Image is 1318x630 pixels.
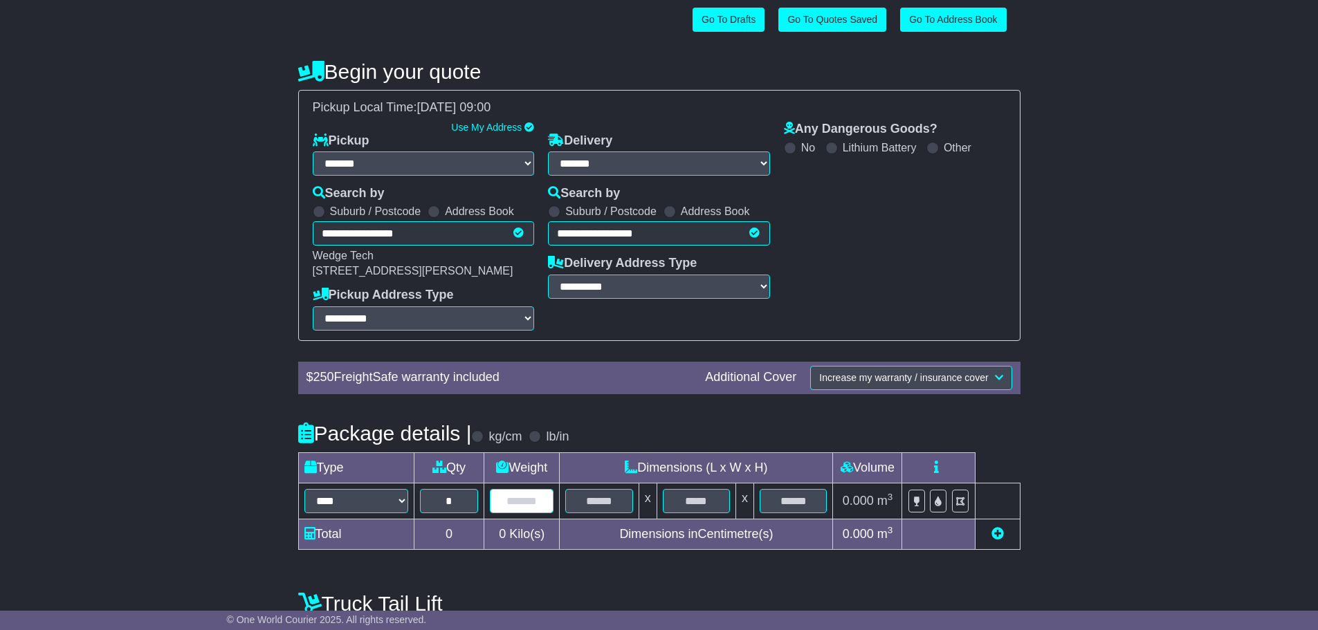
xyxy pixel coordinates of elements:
[565,205,657,218] label: Suburb / Postcode
[298,592,1020,615] h4: Truck Tail Lift
[313,288,454,303] label: Pickup Address Type
[778,8,886,32] a: Go To Quotes Saved
[693,8,765,32] a: Go To Drafts
[414,519,484,549] td: 0
[639,483,657,519] td: x
[313,250,374,261] span: Wedge Tech
[560,519,833,549] td: Dimensions in Centimetre(s)
[298,60,1020,83] h4: Begin your quote
[991,527,1004,541] a: Add new item
[451,122,522,133] a: Use My Address
[445,205,514,218] label: Address Book
[300,370,699,385] div: $ FreightSafe warranty included
[306,100,1013,115] div: Pickup Local Time:
[810,366,1012,390] button: Increase my warranty / insurance cover
[298,422,472,445] h4: Package details |
[784,122,937,137] label: Any Dangerous Goods?
[417,100,491,114] span: [DATE] 09:00
[888,492,893,502] sup: 3
[484,452,560,483] td: Weight
[548,256,697,271] label: Delivery Address Type
[313,186,385,201] label: Search by
[819,372,988,383] span: Increase my warranty / insurance cover
[548,133,612,149] label: Delivery
[843,141,917,154] label: Lithium Battery
[414,452,484,483] td: Qty
[560,452,833,483] td: Dimensions (L x W x H)
[888,525,893,535] sup: 3
[313,370,334,384] span: 250
[944,141,971,154] label: Other
[548,186,620,201] label: Search by
[736,483,754,519] td: x
[698,370,803,385] div: Additional Cover
[900,8,1006,32] a: Go To Address Book
[313,265,513,277] span: [STREET_ADDRESS][PERSON_NAME]
[313,133,369,149] label: Pickup
[833,452,902,483] td: Volume
[877,527,893,541] span: m
[843,527,874,541] span: 0.000
[227,614,427,625] span: © One World Courier 2025. All rights reserved.
[877,494,893,508] span: m
[488,429,522,445] label: kg/cm
[546,429,569,445] label: lb/in
[843,494,874,508] span: 0.000
[298,519,414,549] td: Total
[484,519,560,549] td: Kilo(s)
[681,205,750,218] label: Address Book
[330,205,421,218] label: Suburb / Postcode
[801,141,815,154] label: No
[499,527,506,541] span: 0
[298,452,414,483] td: Type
